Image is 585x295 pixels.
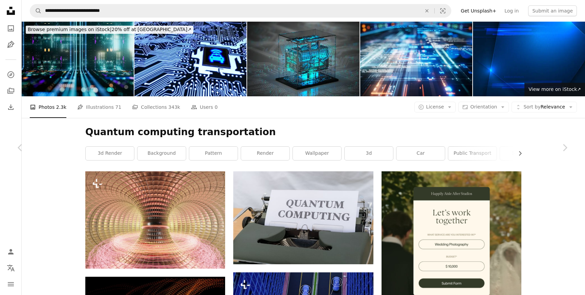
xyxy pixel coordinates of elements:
button: Menu [4,277,18,291]
button: Language [4,261,18,275]
a: Log in [500,5,523,16]
a: Log in / Sign up [4,245,18,259]
h1: Quantum computing transportation [85,126,521,138]
a: Next [544,115,585,180]
button: License [414,102,456,113]
img: Datalake Big Data Warehouse Data Lake Platform Analytics Technology [360,22,472,96]
a: Illustrations [4,38,18,51]
a: An abstract illustration depicts a swirling vortex. [85,217,225,223]
a: smart city [500,147,548,160]
span: Sort by [523,104,540,109]
span: 71 [115,103,122,111]
button: Search Unsplash [30,4,42,17]
span: 0 [215,103,218,111]
a: View more on iStock↗ [524,83,585,96]
img: Datalake Big Data Warehouse Data Lake Platform Analytics Technology [22,22,134,96]
a: Illustrations 71 [77,96,121,118]
a: Photos [4,22,18,35]
button: Visual search [435,4,451,17]
button: Submit an image [528,5,577,16]
a: background [137,147,186,160]
a: Download History [4,100,18,114]
button: scroll list to the right [514,147,521,160]
button: Clear [419,4,434,17]
a: render [241,147,289,160]
span: Relevance [523,104,565,110]
img: Smart car circuit board wifi chip connected vehicle concept [134,22,246,96]
img: An abstract illustration depicts a swirling vortex. [85,171,225,269]
a: Users 0 [191,96,218,118]
span: Orientation [470,104,497,109]
a: Collections [4,84,18,98]
a: wallpaper [293,147,341,160]
a: Get Unsplash+ [457,5,500,16]
a: public transport [448,147,497,160]
button: Orientation [458,102,509,113]
a: Browse premium images on iStock|20% off at [GEOGRAPHIC_DATA]↗ [22,22,197,38]
span: View more on iStock ↗ [528,87,581,92]
a: Collections 343k [132,96,180,118]
img: a close up of a typewriter with a paper on it [233,171,373,264]
form: Find visuals sitewide [30,4,451,18]
span: License [426,104,444,109]
span: Browse premium images on iStock | [28,27,111,32]
a: 3d render [86,147,134,160]
img: Blue color modern background [473,22,585,96]
img: Quantum Computing Logistics, Quantum Physics, Quantum mechanics [247,22,359,96]
a: a close up of a typewriter with a paper on it [233,215,373,221]
button: Sort byRelevance [512,102,577,113]
span: 343k [168,103,180,111]
a: car [396,147,445,160]
span: 20% off at [GEOGRAPHIC_DATA] ↗ [28,27,191,32]
a: pattern [189,147,238,160]
a: Explore [4,68,18,81]
a: 3d [345,147,393,160]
